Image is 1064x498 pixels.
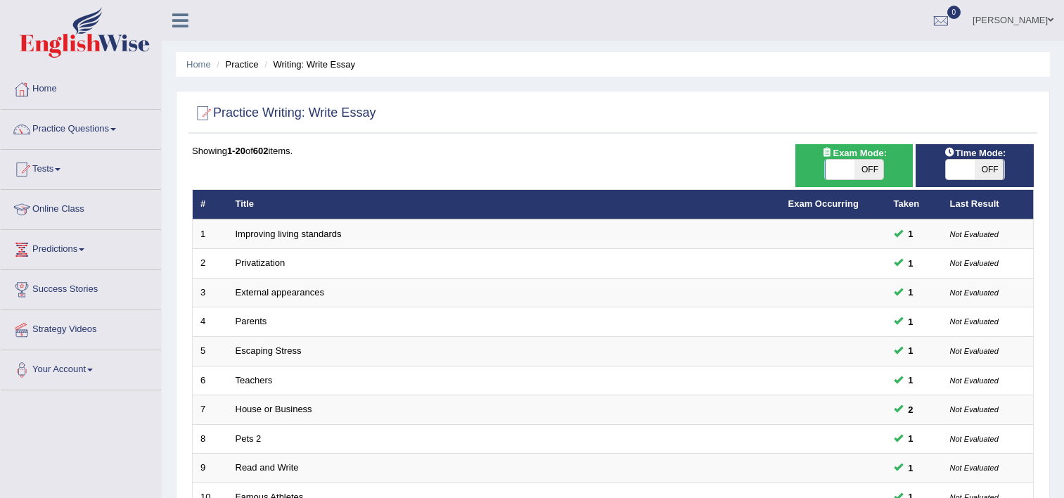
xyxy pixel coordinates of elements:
small: Not Evaluated [950,376,999,385]
li: Writing: Write Essay [261,58,355,71]
a: External appearances [236,287,324,298]
td: 8 [193,424,228,454]
span: OFF [854,160,884,179]
td: 6 [193,366,228,395]
a: Tests [1,150,161,185]
div: Showing of items. [192,144,1034,158]
span: Time Mode: [938,146,1011,160]
a: Privatization [236,257,286,268]
span: 0 [947,6,961,19]
a: Home [186,59,211,70]
span: You can still take this question [903,461,919,475]
th: Title [228,190,781,219]
a: Teachers [236,375,273,385]
td: 4 [193,307,228,337]
small: Not Evaluated [950,405,999,414]
span: You can still take this question [903,285,919,300]
a: Read and Write [236,462,299,473]
td: 1 [193,219,228,249]
small: Not Evaluated [950,464,999,472]
small: Not Evaluated [950,259,999,267]
a: Success Stories [1,270,161,305]
h2: Practice Writing: Write Essay [192,103,376,124]
a: Practice Questions [1,110,161,145]
li: Practice [213,58,258,71]
a: Online Class [1,190,161,225]
span: You can still take this question [903,314,919,329]
td: 9 [193,454,228,483]
span: You can still take this question [903,256,919,271]
a: Home [1,70,161,105]
a: Improving living standards [236,229,342,239]
th: Last Result [942,190,1034,219]
th: # [193,190,228,219]
td: 2 [193,249,228,279]
span: You can still take this question [903,402,919,417]
b: 602 [253,146,269,156]
td: 3 [193,278,228,307]
a: House or Business [236,404,312,414]
a: Strategy Videos [1,310,161,345]
a: Exam Occurring [788,198,859,209]
span: You can still take this question [903,431,919,446]
a: Predictions [1,230,161,265]
a: Parents [236,316,267,326]
td: 5 [193,337,228,366]
small: Not Evaluated [950,347,999,355]
small: Not Evaluated [950,317,999,326]
small: Not Evaluated [950,435,999,443]
small: Not Evaluated [950,230,999,238]
span: OFF [975,160,1004,179]
b: 1-20 [227,146,245,156]
span: You can still take this question [903,226,919,241]
a: Escaping Stress [236,345,302,356]
span: You can still take this question [903,343,919,358]
span: You can still take this question [903,373,919,388]
small: Not Evaluated [950,288,999,297]
th: Taken [886,190,942,219]
a: Pets 2 [236,433,262,444]
div: Show exams occurring in exams [795,144,914,187]
td: 7 [193,395,228,425]
span: Exam Mode: [816,146,892,160]
a: Your Account [1,350,161,385]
